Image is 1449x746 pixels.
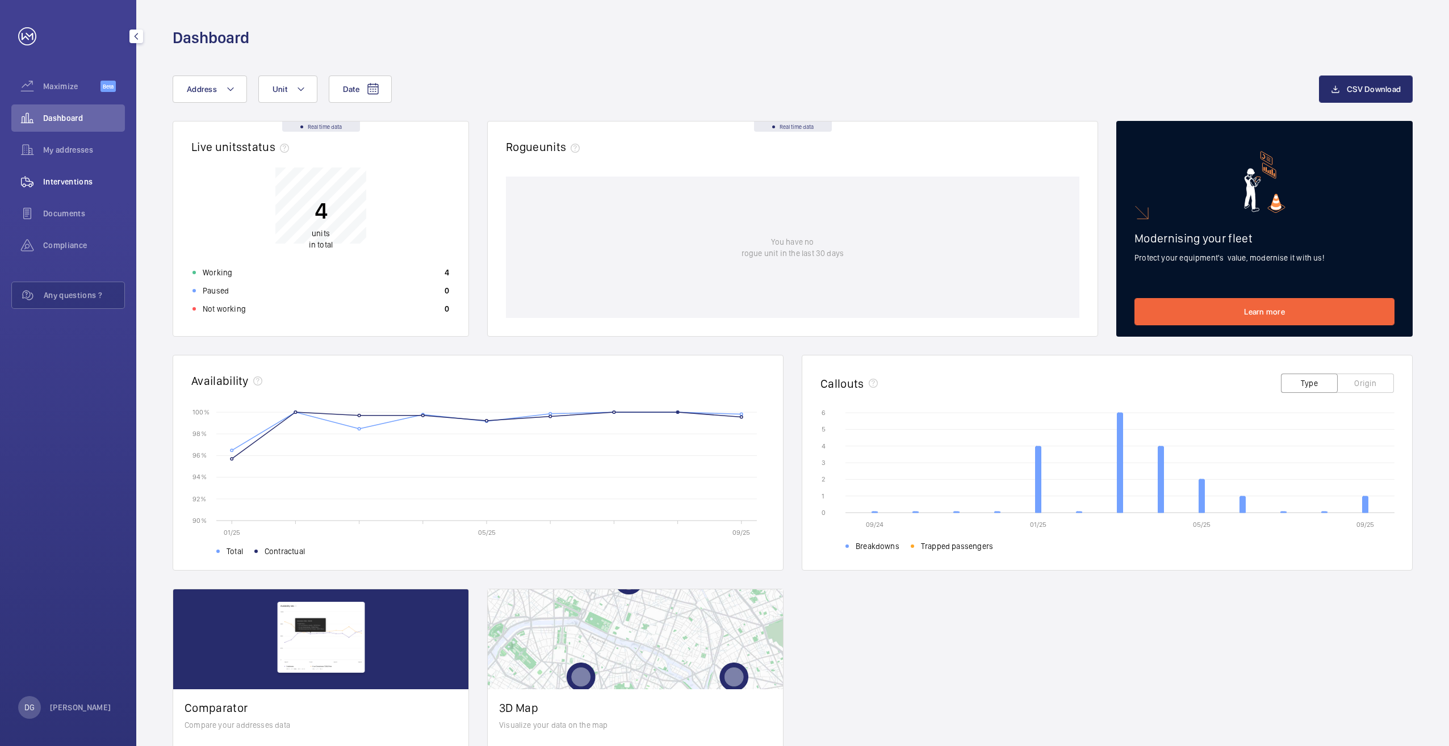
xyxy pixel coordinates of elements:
[499,719,772,731] p: Visualize your data on the map
[43,112,125,124] span: Dashboard
[282,121,360,132] div: Real time data
[203,303,246,315] p: Not working
[822,425,826,433] text: 5
[1281,374,1338,393] button: Type
[192,516,207,524] text: 90 %
[506,140,584,154] h2: Rogue
[866,521,883,529] text: 09/24
[309,228,333,250] p: in total
[50,702,111,713] p: [PERSON_NAME]
[445,303,449,315] p: 0
[24,702,35,713] p: DG
[1356,521,1374,529] text: 09/25
[273,85,287,94] span: Unit
[191,140,294,154] h2: Live units
[203,285,229,296] p: Paused
[242,140,294,154] span: status
[1347,85,1401,94] span: CSV Download
[822,509,826,517] text: 0
[329,76,392,103] button: Date
[224,529,240,537] text: 01/25
[499,701,772,715] h2: 3D Map
[173,27,249,48] h1: Dashboard
[732,529,750,537] text: 09/25
[43,176,125,187] span: Interventions
[192,473,207,481] text: 94 %
[192,494,206,502] text: 92 %
[192,430,207,438] text: 98 %
[185,701,457,715] h2: Comparator
[191,374,249,388] h2: Availability
[921,540,993,552] span: Trapped passengers
[203,267,232,278] p: Working
[173,76,247,103] button: Address
[1134,298,1394,325] a: Learn more
[1244,151,1285,213] img: marketing-card.svg
[1134,231,1394,245] h2: Modernising your fleet
[192,451,207,459] text: 96 %
[44,290,124,301] span: Any questions ?
[312,229,330,238] span: units
[187,85,217,94] span: Address
[1319,76,1413,103] button: CSV Download
[192,408,210,416] text: 100 %
[822,409,826,417] text: 6
[185,719,457,731] p: Compare your addresses data
[445,267,449,278] p: 4
[754,121,832,132] div: Real time data
[1030,521,1046,529] text: 01/25
[309,196,333,225] p: 4
[445,285,449,296] p: 0
[822,492,824,500] text: 1
[820,376,864,391] h2: Callouts
[1193,521,1211,529] text: 05/25
[822,475,825,483] text: 2
[258,76,317,103] button: Unit
[43,240,125,251] span: Compliance
[43,208,125,219] span: Documents
[856,540,899,552] span: Breakdowns
[265,546,305,557] span: Contractual
[343,85,359,94] span: Date
[1134,252,1394,263] p: Protect your equipment's value, modernise it with us!
[227,546,243,557] span: Total
[742,236,844,259] p: You have no rogue unit in the last 30 days
[43,144,125,156] span: My addresses
[1337,374,1394,393] button: Origin
[822,442,826,450] text: 4
[822,459,826,467] text: 3
[478,529,496,537] text: 05/25
[539,140,585,154] span: units
[43,81,100,92] span: Maximize
[100,81,116,92] span: Beta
